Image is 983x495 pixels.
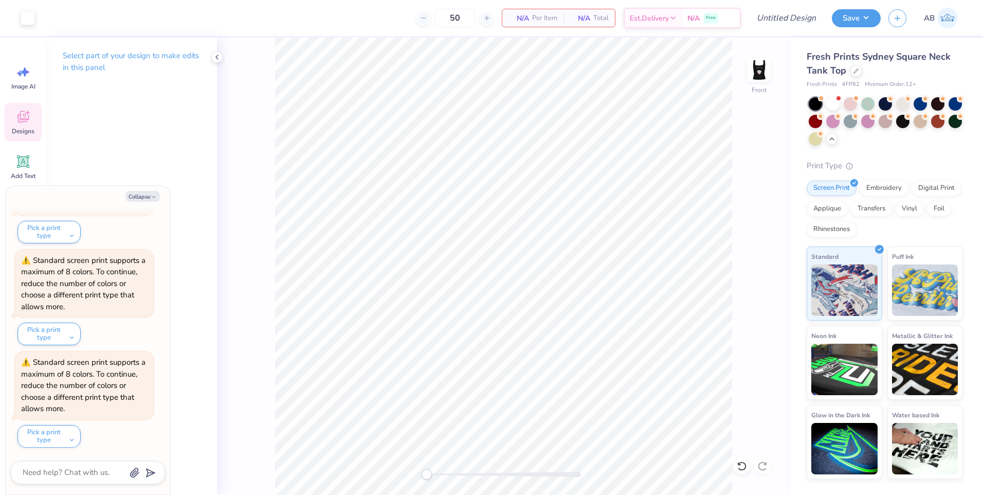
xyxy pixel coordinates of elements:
span: Fresh Prints Sydney Square Neck Tank Top [807,50,951,77]
button: Collapse [125,191,160,202]
div: Embroidery [860,181,908,196]
img: Glow in the Dark Ink [811,423,878,474]
span: Designs [12,127,34,135]
span: Fresh Prints [807,80,837,89]
div: Rhinestones [807,222,857,237]
img: Aline Bernard [937,8,958,28]
a: AB [919,8,962,28]
span: Minimum Order: 12 + [865,80,916,89]
span: N/A [508,13,529,24]
div: Screen Print [807,181,857,196]
span: Est. Delivery [630,13,669,24]
span: Image AI [11,82,35,91]
div: Applique [807,201,848,217]
img: Neon Ink [811,344,878,395]
span: Standard [811,251,839,262]
span: N/A [687,13,700,24]
img: Standard [811,264,878,316]
button: Pick a print type [17,323,81,345]
span: Puff Ink [892,251,914,262]
div: Front [752,85,767,95]
span: Neon Ink [811,330,836,341]
span: # FP82 [842,80,860,89]
button: Save [832,9,881,27]
span: Water based Ink [892,410,939,420]
input: Untitled Design [749,8,824,28]
span: Per Item [532,13,557,24]
div: Foil [927,201,951,217]
img: Front [749,60,769,80]
div: Standard screen print supports a maximum of 8 colors. To continue, reduce the number of colors or... [21,255,145,312]
button: Pick a print type [17,425,81,448]
input: – – [435,9,475,27]
img: Water based Ink [892,423,958,474]
div: Digital Print [912,181,961,196]
span: N/A [570,13,590,24]
span: Free [706,14,716,22]
img: Puff Ink [892,264,958,316]
div: Transfers [851,201,892,217]
img: Metallic & Glitter Ink [892,344,958,395]
span: Metallic & Glitter Ink [892,330,953,341]
div: Print Type [807,160,962,172]
div: Accessibility label [422,469,432,480]
button: Pick a print type [17,221,81,243]
div: Standard screen print supports a maximum of 8 colors. To continue, reduce the number of colors or... [21,357,145,414]
span: Glow in the Dark Ink [811,410,870,420]
span: AB [924,12,935,24]
div: Vinyl [895,201,924,217]
p: Select part of your design to make edits in this panel [63,50,201,74]
span: Add Text [11,172,35,180]
span: Total [593,13,609,24]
